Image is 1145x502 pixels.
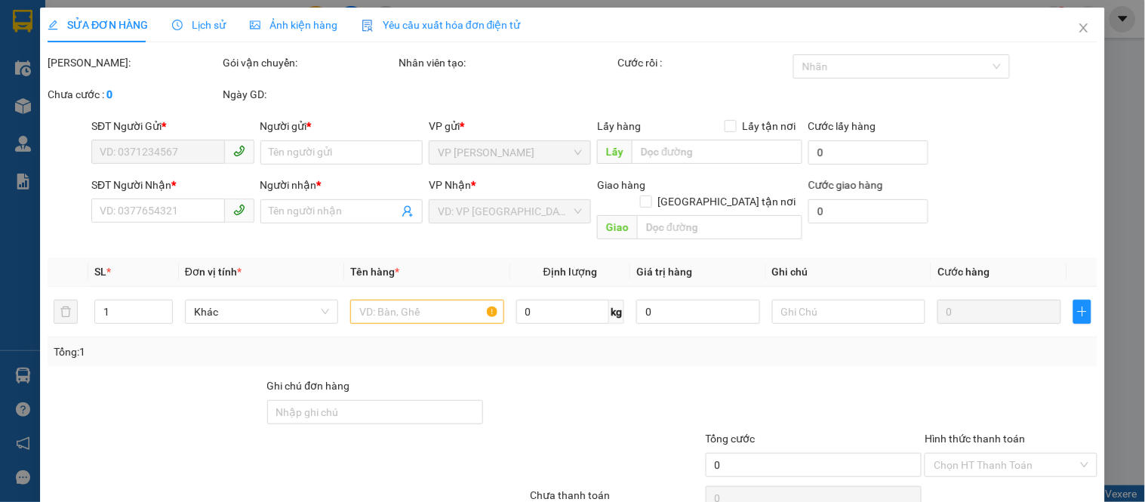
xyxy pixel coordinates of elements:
span: Giao [598,215,638,239]
span: picture [250,20,260,30]
div: VP gửi [429,118,591,134]
b: 0 [106,88,112,100]
input: Cước giao hàng [808,199,929,223]
div: Chưa cước : [48,86,220,103]
label: Cước lấy hàng [808,120,876,132]
div: Cước rồi : [618,54,790,71]
div: SĐT Người Gửi [91,118,254,134]
button: plus [1073,300,1091,324]
span: Lấy [598,140,633,164]
span: Cước hàng [937,266,990,278]
span: VP Minh Hưng [438,141,582,164]
span: kg [609,300,624,324]
img: icon [362,20,374,32]
div: SĐT Người Nhận [91,177,254,193]
span: edit [48,20,58,30]
div: Ngày GD: [223,86,396,103]
span: clock-circle [172,20,183,30]
span: user-add [402,205,414,217]
span: Ảnh kiện hàng [250,19,337,31]
div: Gói vận chuyển: [223,54,396,71]
span: [GEOGRAPHIC_DATA] tận nơi [652,193,802,210]
div: Người gửi [260,118,423,134]
input: 0 [937,300,1061,324]
label: Cước giao hàng [808,179,883,191]
span: phone [233,145,245,157]
span: plus [1074,306,1091,318]
span: Lịch sử [172,19,226,31]
span: Yêu cầu xuất hóa đơn điện tử [362,19,521,31]
span: close [1078,22,1090,34]
th: Ghi chú [766,257,931,287]
input: Ghi chú đơn hàng [267,400,484,424]
input: Dọc đường [633,140,802,164]
input: Dọc đường [638,215,802,239]
span: Lấy hàng [598,120,642,132]
span: VP Nhận [429,179,471,191]
label: Hình thức thanh toán [925,433,1025,445]
div: Người nhận [260,177,423,193]
label: Ghi chú đơn hàng [267,380,350,392]
span: Khác [194,300,329,323]
span: Tên hàng [350,266,399,278]
span: phone [233,204,245,216]
button: delete [54,300,78,324]
div: Nhân viên tạo: [399,54,615,71]
span: Tổng cước [706,433,756,445]
span: SỬA ĐƠN HÀNG [48,19,148,31]
div: Tổng: 1 [54,343,443,360]
span: Giá trị hàng [636,266,692,278]
span: SL [94,266,106,278]
input: Ghi Chú [772,300,925,324]
span: Giao hàng [598,179,646,191]
span: Định lượng [543,266,597,278]
button: Close [1063,8,1105,50]
input: Cước lấy hàng [808,140,929,165]
span: Lấy tận nơi [737,118,802,134]
span: Đơn vị tính [185,266,242,278]
input: VD: Bàn, Ghế [350,300,503,324]
div: [PERSON_NAME]: [48,54,220,71]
